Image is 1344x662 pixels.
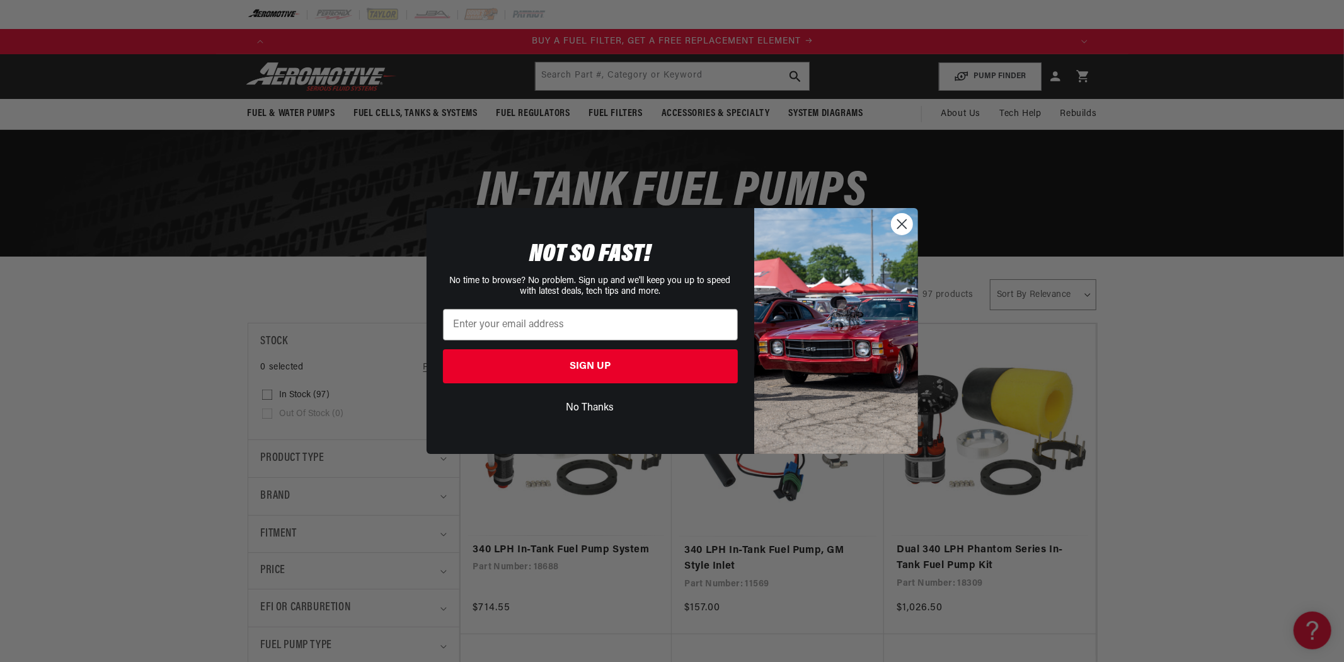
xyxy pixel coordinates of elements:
button: Close dialog [891,213,913,235]
span: NOT SO FAST! [529,242,651,267]
button: No Thanks [443,396,738,420]
button: SIGN UP [443,349,738,383]
img: 85cdd541-2605-488b-b08c-a5ee7b438a35.jpeg [754,208,918,454]
span: No time to browse? No problem. Sign up and we'll keep you up to speed with latest deals, tech tip... [450,276,731,296]
input: Enter your email address [443,309,738,340]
